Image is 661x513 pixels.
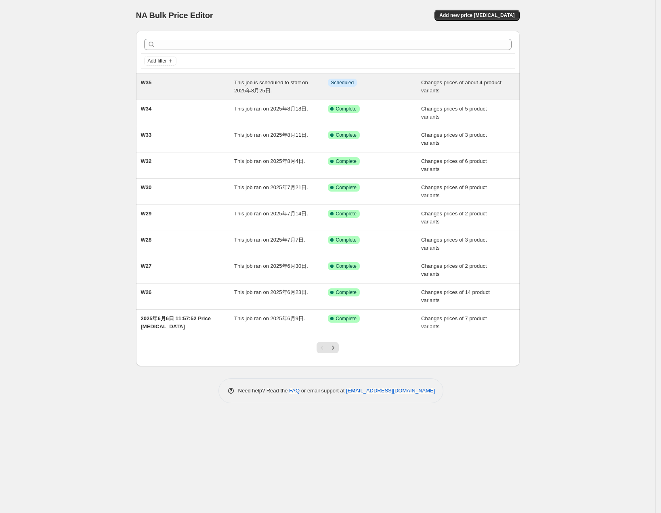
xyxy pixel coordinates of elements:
[234,158,305,164] span: This job ran on 2025年8月4日.
[336,158,357,165] span: Complete
[136,11,213,20] span: NA Bulk Price Editor
[336,211,357,217] span: Complete
[439,12,514,19] span: Add new price [MEDICAL_DATA]
[234,289,308,295] span: This job ran on 2025年6月23日.
[141,184,152,190] span: W30
[234,184,308,190] span: This job ran on 2025年7月21日.
[421,289,490,303] span: Changes prices of 14 product variants
[141,263,152,269] span: W27
[336,106,357,112] span: Complete
[234,315,305,321] span: This job ran on 2025年6月9日.
[234,263,308,269] span: This job ran on 2025年6月30日.
[331,79,354,86] span: Scheduled
[141,158,152,164] span: W32
[336,263,357,269] span: Complete
[289,388,300,394] a: FAQ
[421,237,487,251] span: Changes prices of 3 product variants
[434,10,519,21] button: Add new price [MEDICAL_DATA]
[327,342,339,353] button: Next
[346,388,435,394] a: [EMAIL_ADDRESS][DOMAIN_NAME]
[234,79,308,94] span: This job is scheduled to start on 2025年8月25日.
[141,315,211,329] span: 2025年6月6日 11:57:52 Price [MEDICAL_DATA]
[300,388,346,394] span: or email support at
[421,79,502,94] span: Changes prices of about 4 product variants
[141,237,152,243] span: W28
[234,237,305,243] span: This job ran on 2025年7月7日.
[336,237,357,243] span: Complete
[317,342,339,353] nav: Pagination
[238,388,290,394] span: Need help? Read the
[421,211,487,225] span: Changes prices of 2 product variants
[421,132,487,146] span: Changes prices of 3 product variants
[234,211,308,217] span: This job ran on 2025年7月14日.
[336,315,357,322] span: Complete
[421,106,487,120] span: Changes prices of 5 product variants
[141,79,152,85] span: W35
[421,315,487,329] span: Changes prices of 7 product variants
[421,184,487,198] span: Changes prices of 9 product variants
[234,106,308,112] span: This job ran on 2025年8月18日.
[144,56,176,66] button: Add filter
[141,132,152,138] span: W33
[336,132,357,138] span: Complete
[148,58,167,64] span: Add filter
[336,289,357,296] span: Complete
[141,289,152,295] span: W26
[421,263,487,277] span: Changes prices of 2 product variants
[141,211,152,217] span: W29
[234,132,308,138] span: This job ran on 2025年8月11日.
[336,184,357,191] span: Complete
[141,106,152,112] span: W34
[421,158,487,172] span: Changes prices of 6 product variants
